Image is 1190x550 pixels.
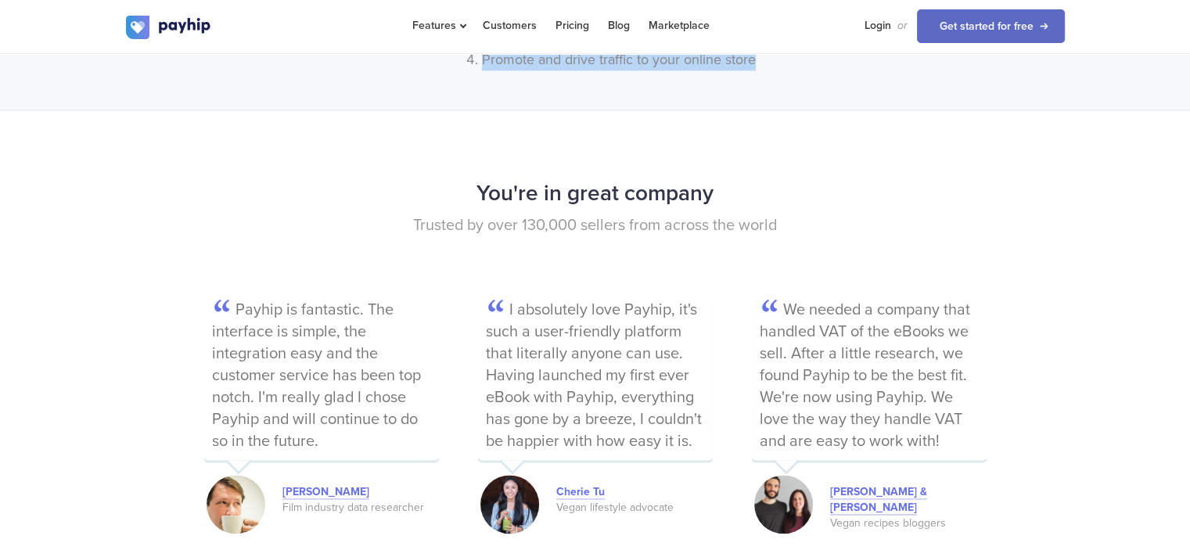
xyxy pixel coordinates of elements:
[204,295,439,460] p: Payhip is fantastic. The interface is simple, the integration easy and the customer service has b...
[412,19,464,32] span: Features
[917,9,1065,43] a: Get started for free
[207,475,265,534] img: 2.jpg
[830,516,987,531] div: Vegan recipes bloggers
[830,485,927,515] a: [PERSON_NAME] & [PERSON_NAME]
[752,295,987,460] p: We needed a company that handled VAT of the eBooks we sell. After a little research, we found Pay...
[157,49,1065,70] li: Promote and drive traffic to your online store
[754,475,813,534] img: 3-optimised.png
[126,214,1065,237] p: Trusted by over 130,000 sellers from across the world
[126,173,1065,214] h2: You're in great company
[282,485,369,499] a: [PERSON_NAME]
[126,16,212,39] img: logo.svg
[556,500,713,516] div: Vegan lifestyle advocate
[556,485,605,499] a: Cherie Tu
[478,295,713,460] p: I absolutely love Payhip, it's such a user-friendly platform that literally anyone can use. Havin...
[480,475,539,534] img: 1.jpg
[282,500,439,516] div: Film industry data researcher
